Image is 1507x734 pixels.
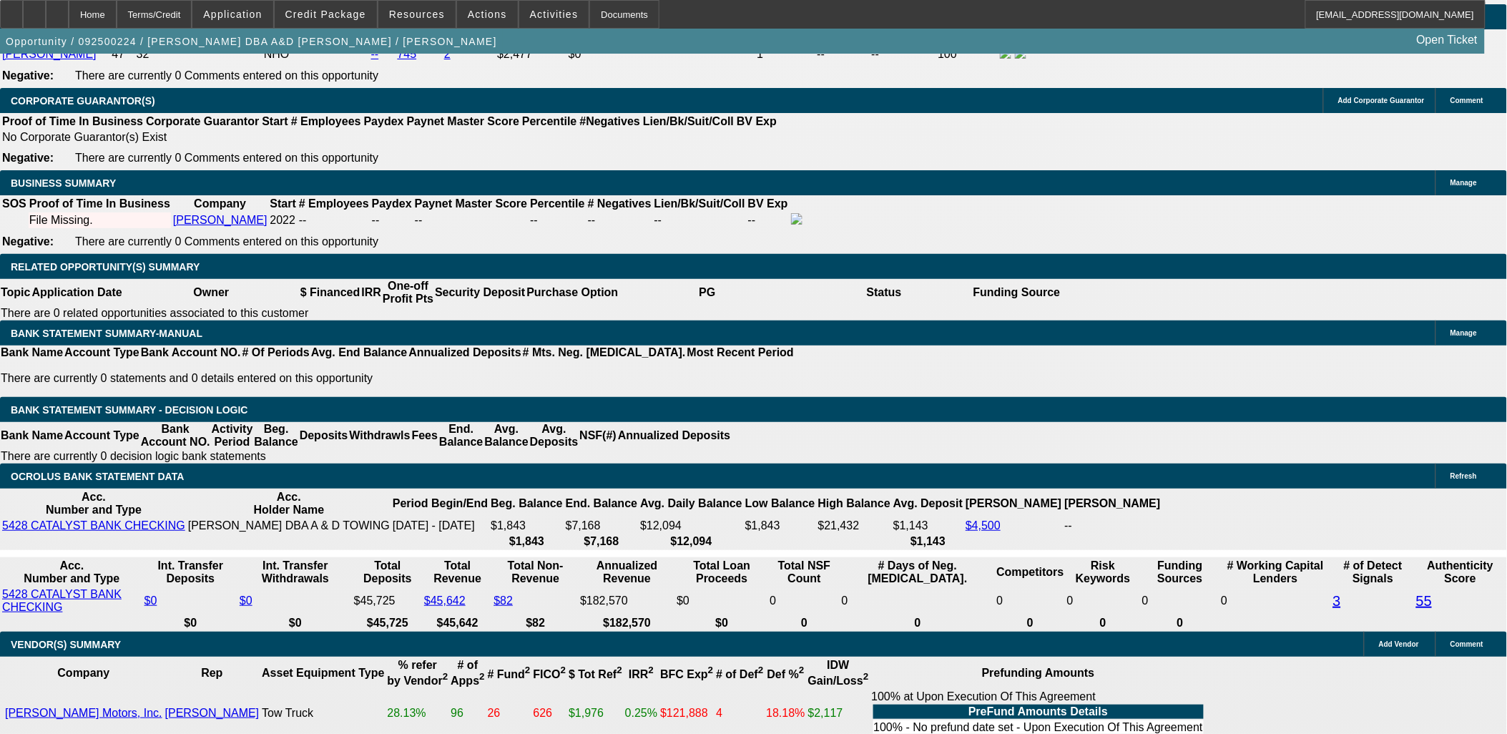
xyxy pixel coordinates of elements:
[291,115,361,127] b: # Employees
[493,559,578,586] th: Total Non-Revenue
[382,279,434,306] th: One-off Profit Pts
[841,559,995,586] th: # Days of Neg. [MEDICAL_DATA].
[716,668,763,680] b: # of Def
[676,559,767,586] th: Total Loan Proceeds
[565,519,638,533] td: $7,168
[2,235,54,248] b: Negative:
[11,471,184,482] span: OCROLUS BANK STATEMENT DATA
[165,707,260,719] a: [PERSON_NAME]
[353,587,422,615] td: $45,725
[353,616,422,630] th: $45,725
[871,47,936,62] td: --
[262,667,384,679] b: Asset Equipment Type
[522,115,576,127] b: Percentile
[423,616,491,630] th: $45,642
[530,214,584,227] div: --
[561,665,566,676] sup: 2
[270,197,295,210] b: Start
[1,130,783,145] td: No Corporate Guarantor(s) Exist
[57,667,109,679] b: Company
[579,422,617,449] th: NSF(#)
[203,9,262,20] span: Application
[643,115,734,127] b: Lien/Bk/Suit/Coll
[818,490,891,517] th: High Balance
[434,279,526,306] th: Security Deposit
[11,95,155,107] span: CORPORATE GUARANTOR(S)
[407,115,519,127] b: Paynet Master Score
[818,519,891,533] td: $21,432
[310,346,408,360] th: Avg. End Balance
[966,519,1001,532] a: $4,500
[496,47,566,62] td: $2,477
[737,115,777,127] b: BV Exp
[526,279,619,306] th: Purchase Option
[817,47,870,62] td: --
[173,214,267,226] a: [PERSON_NAME]
[639,490,743,517] th: Avg. Daily Balance
[588,197,652,210] b: # Negatives
[140,346,242,360] th: Bank Account NO.
[745,519,816,533] td: $1,843
[2,152,54,164] b: Negative:
[1333,593,1341,609] a: 3
[791,213,802,225] img: facebook-icon.png
[1332,559,1414,586] th: # of Detect Signals
[300,279,361,306] th: $ Financed
[530,9,579,20] span: Activities
[353,559,422,586] th: Total Deposits
[617,665,622,676] sup: 2
[808,659,869,687] b: IDW Gain/Loss
[494,594,513,607] a: $82
[483,422,529,449] th: Avg. Balance
[1066,616,1140,630] th: 0
[841,587,995,615] td: 0
[123,279,300,306] th: Owner
[893,519,963,533] td: $1,143
[11,328,202,339] span: BANK STATEMENT SUMMARY-MANUAL
[676,616,767,630] th: $0
[893,490,963,517] th: Avg. Deposit
[747,212,789,228] td: --
[565,534,638,549] th: $7,168
[687,346,795,360] th: Most Recent Period
[1064,490,1161,517] th: [PERSON_NAME]
[534,668,566,680] b: FICO
[565,490,638,517] th: End. Balance
[639,519,743,533] td: $12,094
[519,1,589,28] button: Activities
[996,559,1064,586] th: Competitors
[187,490,391,517] th: Acc. Holder Name
[262,115,288,127] b: Start
[479,672,484,682] sup: 2
[580,115,641,127] b: #Negatives
[372,197,412,210] b: Paydex
[438,422,483,449] th: End. Balance
[389,9,445,20] span: Resources
[392,519,489,533] td: [DATE] - [DATE]
[11,639,121,650] span: VENDOR(S) SUMMARY
[522,346,687,360] th: # Mts. Neg. [MEDICAL_DATA].
[841,616,995,630] th: 0
[240,594,252,607] a: $0
[769,587,839,615] td: 0
[996,587,1064,615] td: 0
[146,115,259,127] b: Corporate Guarantor
[708,665,713,676] sup: 2
[617,422,731,449] th: Annualized Deposits
[488,668,531,680] b: # Fund
[378,1,456,28] button: Resources
[75,69,378,82] span: There are currently 0 Comments entered on this opportunity
[629,668,654,680] b: IRR
[140,422,211,449] th: Bank Account NO.
[579,559,674,586] th: Annualized Revenue
[1,114,144,129] th: Proof of Time In Business
[796,279,973,306] th: Status
[1142,559,1219,586] th: Funding Sources
[11,261,200,273] span: RELATED OPPORTUNITY(S) SUMMARY
[192,1,273,28] button: Application
[1,490,186,517] th: Acc. Number and Type
[144,559,237,586] th: Int. Transfer Deposits
[392,490,489,517] th: Period Begin/End
[745,490,816,517] th: Low Balance
[1142,587,1219,615] td: 0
